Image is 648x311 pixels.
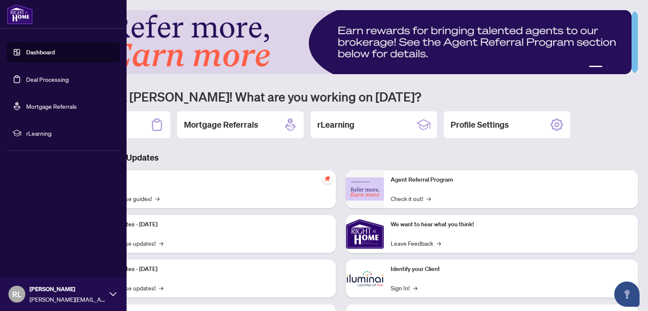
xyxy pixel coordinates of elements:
[7,4,33,24] img: logo
[26,48,55,56] a: Dashboard
[159,283,163,292] span: →
[30,284,105,294] span: [PERSON_NAME]
[391,239,441,248] a: Leave Feedback→
[26,75,69,83] a: Deal Processing
[317,119,354,131] h2: rLearning
[589,66,602,69] button: 1
[391,194,431,203] a: Check it out!→
[391,265,631,274] p: Identify your Client
[89,220,329,229] p: Platform Updates - [DATE]
[451,119,509,131] h2: Profile Settings
[89,265,329,274] p: Platform Updates - [DATE]
[413,283,417,292] span: →
[44,88,638,105] h1: Welcome back [PERSON_NAME]! What are you working on [DATE]?
[391,220,631,229] p: We want to hear what you think!
[391,175,631,185] p: Agent Referral Program
[89,175,329,185] p: Self-Help
[30,295,105,304] span: [PERSON_NAME][EMAIL_ADDRESS][PERSON_NAME][DOMAIN_NAME]
[44,152,638,164] h3: Brokerage & Industry Updates
[613,66,616,69] button: 3
[155,194,159,203] span: →
[606,66,609,69] button: 2
[346,177,384,201] img: Agent Referral Program
[626,66,629,69] button: 5
[26,102,77,110] a: Mortgage Referrals
[12,288,22,300] span: RL
[346,260,384,298] img: Identify your Client
[159,239,163,248] span: →
[391,283,417,292] a: Sign In!→
[184,119,258,131] h2: Mortgage Referrals
[427,194,431,203] span: →
[26,129,114,138] span: rLearning
[614,282,640,307] button: Open asap
[437,239,441,248] span: →
[44,10,632,74] img: Slide 0
[346,215,384,253] img: We want to hear what you think!
[322,174,332,184] span: pushpin
[619,66,623,69] button: 4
